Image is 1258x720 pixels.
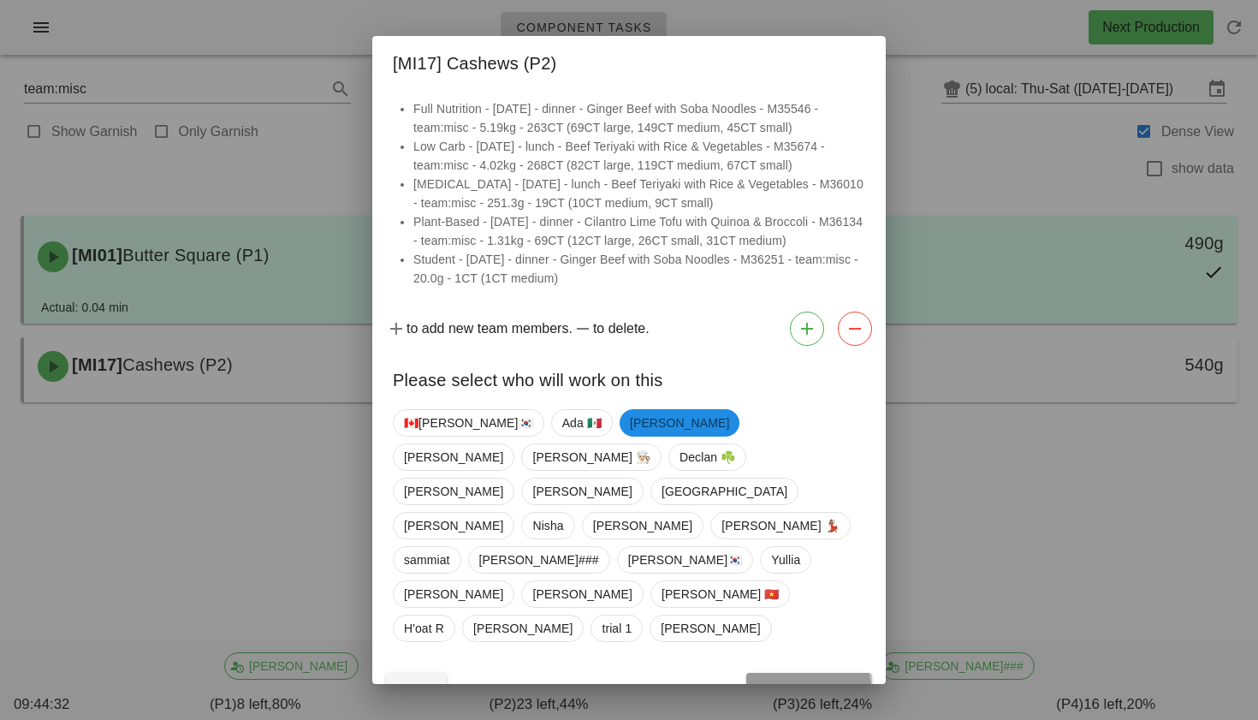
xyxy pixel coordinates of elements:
span: [PERSON_NAME] [404,581,503,607]
li: [MEDICAL_DATA] - [DATE] - lunch - Beef Teriyaki with Rice & Vegetables - M36010 - team:misc - 251... [413,175,865,212]
span: [PERSON_NAME] [593,513,692,539]
span: [PERSON_NAME] [532,479,632,504]
span: [PERSON_NAME] [404,513,503,539]
span: [PERSON_NAME] 💃🏽 [721,513,840,539]
span: [PERSON_NAME]🇰🇷 [628,547,743,573]
span: H'oat R [404,616,444,641]
div: Please select who will work on this [372,353,886,402]
span: Declan ☘️ [679,444,735,470]
span: [PERSON_NAME] [630,409,729,437]
div: [MI17] Cashews (P2) [372,36,886,86]
span: Ada 🇲🇽 [562,410,602,436]
span: 🇨🇦[PERSON_NAME]🇰🇷 [404,410,533,436]
span: Confirm Start [753,681,865,695]
span: trial 1 [602,616,632,641]
span: Nisha [532,513,563,539]
li: Low Carb - [DATE] - lunch - Beef Teriyaki with Rice & Vegetables - M35674 - team:misc - 4.02kg - ... [413,137,865,175]
span: [PERSON_NAME] [404,444,503,470]
li: Full Nutrition - [DATE] - dinner - Ginger Beef with Soba Noodles - M35546 - team:misc - 5.19kg - ... [413,99,865,137]
li: Student - [DATE] - dinner - Ginger Beef with Soba Noodles - M36251 - team:misc - 20.0g - 1CT (1CT... [413,250,865,288]
span: Yullia [771,547,800,573]
li: Plant-Based - [DATE] - dinner - Cilantro Lime Tofu with Quinoa & Broccoli - M36134 - team:misc - ... [413,212,865,250]
span: [GEOGRAPHIC_DATA] [662,479,787,504]
span: [PERSON_NAME] 🇻🇳 [662,581,780,607]
span: [PERSON_NAME] [404,479,503,504]
button: Close [386,673,447,704]
div: to add new team members. to delete. [372,305,886,353]
span: [PERSON_NAME] [661,616,760,641]
span: [PERSON_NAME] 👨🏼‍🍳 [532,444,650,470]
span: [PERSON_NAME] [473,616,573,641]
button: Confirm Start [746,673,872,704]
span: [PERSON_NAME] [532,581,632,607]
span: sammiat [404,547,450,573]
span: Close [393,681,440,695]
span: [PERSON_NAME]### [479,547,599,573]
